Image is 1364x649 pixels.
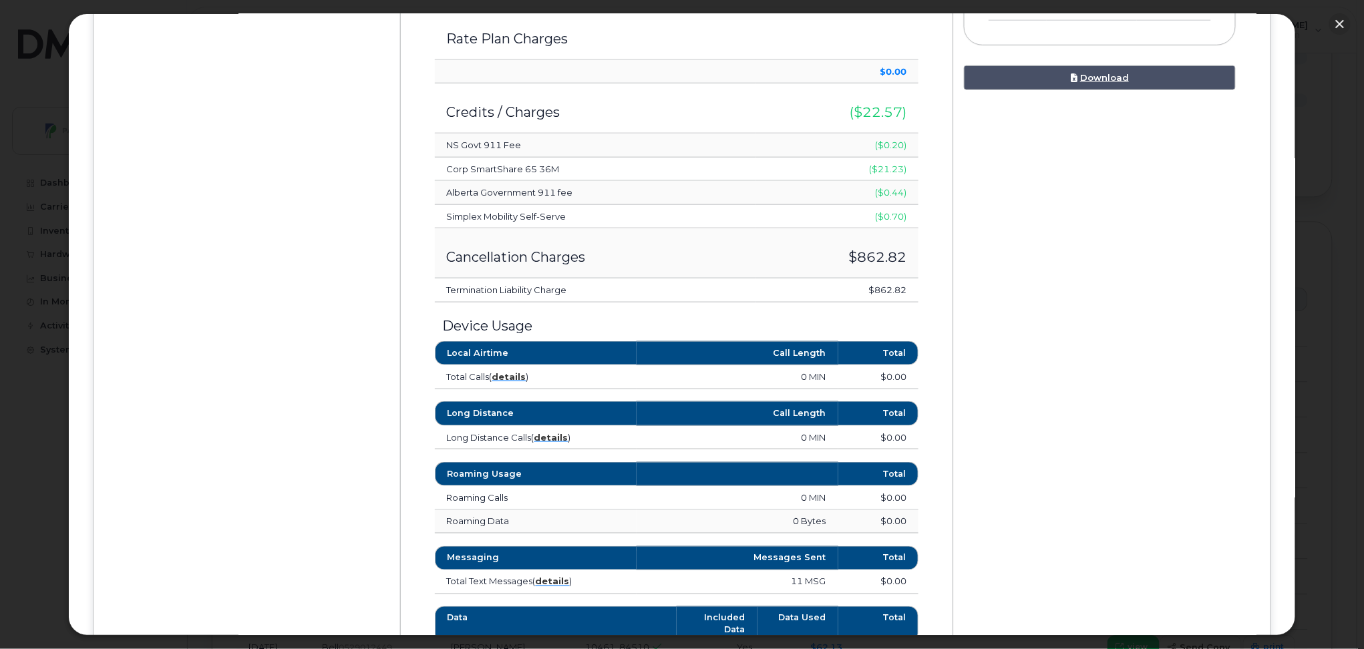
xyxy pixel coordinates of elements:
td: $0.00 [838,510,919,534]
td: 0 Bytes [637,510,838,534]
td: Termination Liability Charge [435,278,757,302]
th: Local Airtime [435,341,637,365]
td: $0.00 [838,570,919,594]
td: Roaming Data [435,510,637,534]
td: Total Text Messages [435,570,637,594]
th: Total [838,341,919,365]
a: details [492,371,526,382]
th: Data Used [757,606,838,643]
th: Call Length [637,401,838,425]
span: ( ) [533,576,572,587]
h3: Device Usage [435,318,919,333]
td: $0.00 [838,426,919,450]
th: Total [838,462,919,486]
th: Messages Sent [637,546,838,570]
td: Roaming Calls [435,486,637,510]
td: 0 MIN [637,426,838,450]
td: $0.00 [838,486,919,510]
th: Long Distance [435,401,637,425]
a: details [534,432,568,443]
td: 11 MSG [637,570,838,594]
span: ( ) [490,371,529,382]
th: Data [435,606,677,643]
td: Long Distance Calls [435,426,637,450]
a: details [536,576,570,587]
th: Messaging [435,546,637,570]
th: Included Data [677,606,757,643]
th: Total [838,546,919,570]
th: Total [838,401,919,425]
td: Total Calls [435,365,637,389]
th: Roaming Usage [435,462,637,486]
th: Call Length [637,341,838,365]
td: $0.00 [838,365,919,389]
td: 0 MIN [637,365,838,389]
th: Total [838,606,919,643]
td: 0 MIN [637,486,838,510]
td: $862.82 [756,278,918,302]
span: ( ) [532,432,571,443]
